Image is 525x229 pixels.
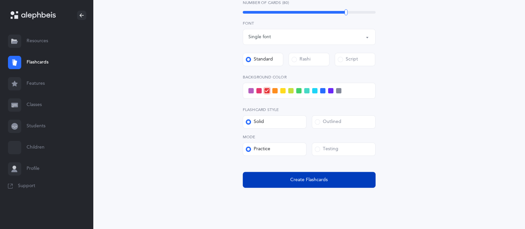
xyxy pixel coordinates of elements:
[248,34,271,41] div: Single font
[315,146,338,153] div: Testing
[246,56,273,63] div: Standard
[338,56,358,63] div: Script
[18,183,35,189] span: Support
[243,29,376,45] button: Single font
[243,20,376,26] label: Font
[315,119,341,125] div: Outlined
[243,74,376,80] label: Background color
[246,119,264,125] div: Solid
[243,134,376,140] label: Mode
[246,146,270,153] div: Practice
[292,56,310,63] div: Rashi
[243,172,376,188] button: Create Flashcards
[290,176,328,183] span: Create Flashcards
[243,107,376,113] label: Flashcard Style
